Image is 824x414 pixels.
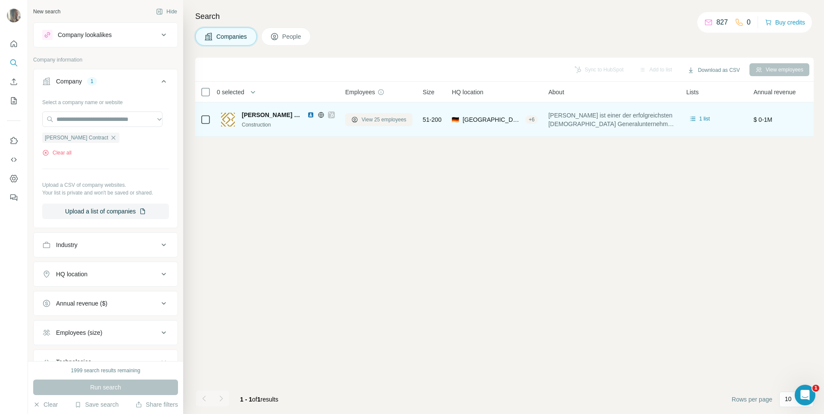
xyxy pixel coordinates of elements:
[71,367,140,374] div: 1999 search results remaining
[716,17,728,28] p: 827
[56,328,102,337] div: Employees (size)
[56,77,82,86] div: Company
[452,115,459,124] span: 🇩🇪
[753,88,796,96] span: Annual revenue
[681,64,746,77] button: Download as CSV
[56,358,91,366] div: Technologies
[34,25,178,45] button: Company lookalikes
[34,352,178,372] button: Technologies
[56,299,107,308] div: Annual revenue ($)
[753,116,772,123] span: $ 0-1M
[699,115,710,123] span: 1 list
[42,149,72,157] button: Clear all
[34,322,178,343] button: Employees (size)
[548,88,564,96] span: About
[242,121,335,129] div: Construction
[45,134,108,142] span: [PERSON_NAME] Contract
[423,88,434,96] span: Size
[257,396,261,403] span: 1
[7,55,21,71] button: Search
[150,5,183,18] button: Hide
[7,36,21,52] button: Quick start
[423,115,442,124] span: 51-200
[42,204,169,219] button: Upload a list of companies
[747,17,751,28] p: 0
[7,133,21,148] button: Use Surfe on LinkedIn
[548,111,676,128] span: [PERSON_NAME] ist einer der erfolgreichsten [DEMOGRAPHIC_DATA] Generalunternehmer auf dem Gebiet ...
[75,400,119,409] button: Save search
[42,95,169,106] div: Select a company name or website
[42,189,169,197] p: Your list is private and won't be saved or shared.
[87,77,97,85] div: 1
[812,385,819,392] span: 1
[240,396,252,403] span: 1 - 1
[195,10,814,22] h4: Search
[462,115,521,124] span: [GEOGRAPHIC_DATA], [GEOGRAPHIC_DATA]
[686,88,699,96] span: Lists
[525,116,538,124] div: + 6
[362,116,406,124] span: View 25 employees
[221,113,235,127] img: Logo of Bachhuber Contract
[452,88,483,96] span: HQ location
[217,88,244,96] span: 0 selected
[7,152,21,167] button: Use Surfe API
[282,32,302,41] span: People
[34,293,178,314] button: Annual revenue ($)
[7,93,21,108] button: My lists
[765,16,805,28] button: Buy credits
[7,9,21,22] img: Avatar
[345,113,412,126] button: View 25 employees
[34,71,178,95] button: Company1
[795,385,815,405] iframe: Intercom live chat
[135,400,178,409] button: Share filters
[42,181,169,189] p: Upload a CSV of company websites.
[7,190,21,205] button: Feedback
[34,264,178,284] button: HQ location
[33,8,60,15] div: New search
[345,88,375,96] span: Employees
[56,241,78,249] div: Industry
[252,396,257,403] span: of
[58,31,112,39] div: Company lookalikes
[56,270,87,278] div: HQ location
[34,235,178,255] button: Industry
[7,171,21,186] button: Dashboard
[307,111,314,118] img: LinkedIn logo
[785,395,792,403] p: 10
[33,400,58,409] button: Clear
[732,395,772,404] span: Rows per page
[242,111,303,119] span: [PERSON_NAME] Contract
[33,56,178,64] p: Company information
[216,32,248,41] span: Companies
[240,396,278,403] span: results
[7,74,21,90] button: Enrich CSV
